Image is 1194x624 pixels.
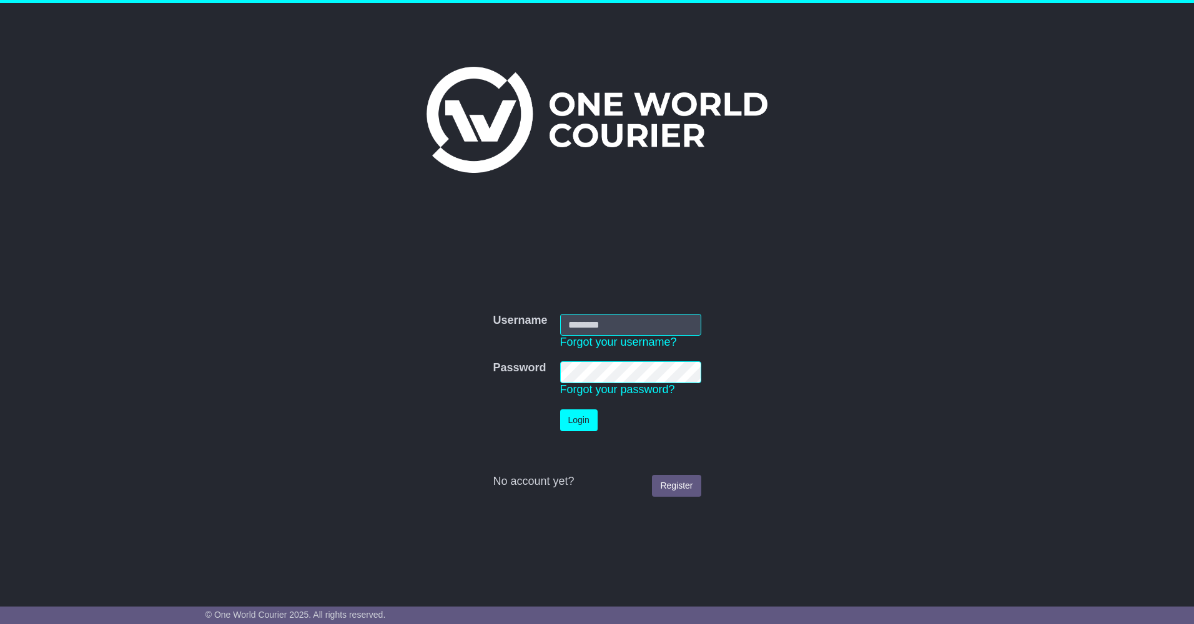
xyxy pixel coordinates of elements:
label: Password [493,361,546,375]
a: Forgot your username? [560,336,677,348]
button: Login [560,409,598,431]
label: Username [493,314,547,328]
div: No account yet? [493,475,701,489]
img: One World [427,67,767,173]
span: © One World Courier 2025. All rights reserved. [205,610,386,620]
a: Forgot your password? [560,383,675,396]
a: Register [652,475,701,497]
